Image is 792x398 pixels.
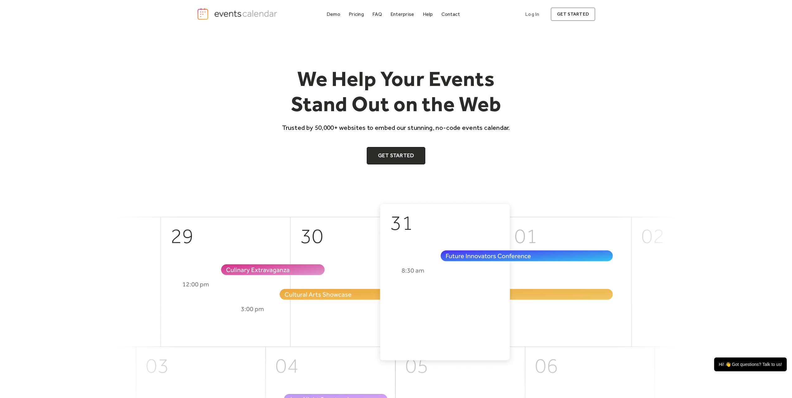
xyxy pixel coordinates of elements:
a: home [197,7,279,20]
div: Contact [441,12,460,16]
a: Demo [324,10,343,18]
p: Trusted by 50,000+ websites to embed our stunning, no-code events calendar. [276,123,516,132]
a: Help [420,10,436,18]
div: Enterprise [390,12,414,16]
a: Get Started [367,147,426,164]
div: Help [423,12,433,16]
a: get started [551,7,595,21]
h1: We Help Your Events Stand Out on the Web [276,66,516,117]
a: Enterprise [388,10,417,18]
a: Contact [439,10,463,18]
div: Pricing [349,12,364,16]
div: Demo [327,12,340,16]
a: Log In [519,7,545,21]
div: FAQ [372,12,382,16]
a: FAQ [370,10,384,18]
a: Pricing [346,10,366,18]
